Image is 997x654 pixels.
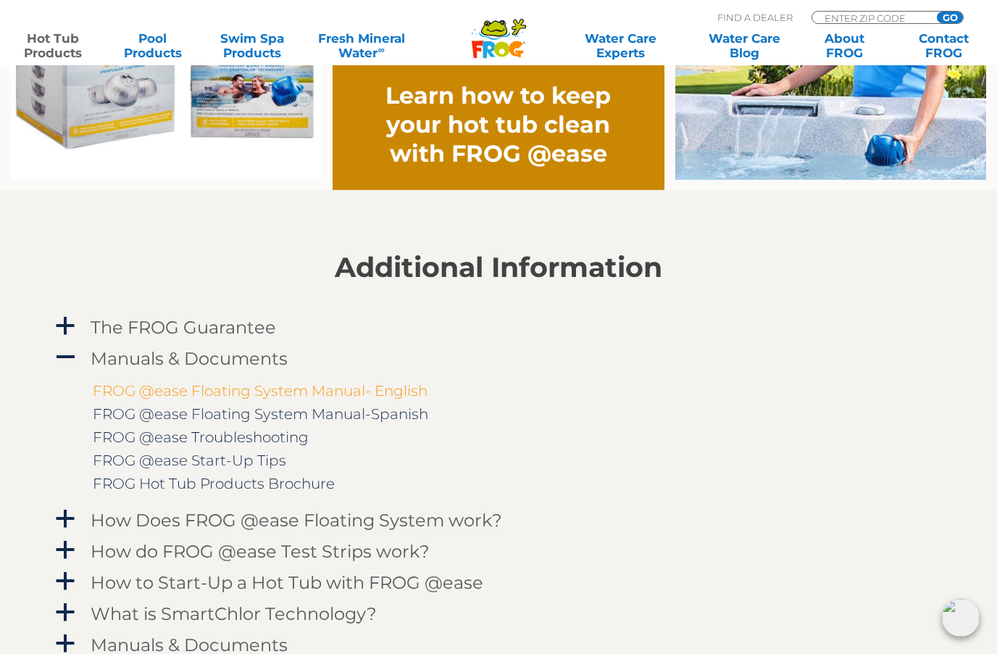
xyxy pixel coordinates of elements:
a: a How to Start-Up a Hot Tub with FROG @ease [53,569,944,596]
h4: Manuals & Documents [91,349,288,368]
a: FROG @ease Start-Up Tips [93,452,286,469]
a: A Manuals & Documents [53,345,944,372]
span: a [54,571,76,592]
a: FROG @ease Troubleshooting [93,429,309,446]
span: a [54,602,76,624]
a: Water CareBlog [706,31,783,60]
h4: What is SmartChlor Technology? [91,604,377,624]
a: a The FROG Guarantee [53,314,944,341]
input: GO [937,12,963,23]
span: A [54,347,76,368]
h2: Additional Information [53,252,944,283]
a: FROG @ease Floating System Manual- English [93,382,427,400]
p: Find A Dealer [717,11,793,24]
h4: The FROG Guarantee [91,318,276,337]
a: Water CareExperts [558,31,684,60]
a: ContactFROG [905,31,983,60]
a: PoolProducts [114,31,191,60]
input: Zip Code Form [823,12,921,24]
span: a [54,508,76,530]
a: a How do FROG @ease Test Strips work? [53,538,944,565]
h4: How do FROG @ease Test Strips work? [91,542,430,561]
a: FROG Hot Tub Products Brochure [93,475,335,492]
a: FROG @ease Floating System Manual-Spanish [93,405,428,423]
a: a What is SmartChlor Technology? [53,600,944,627]
h4: How Does FROG @ease Floating System work? [91,510,502,530]
h4: How to Start-Up a Hot Tub with FROG @ease [91,573,483,592]
span: a [54,315,76,337]
sup: ∞ [377,44,384,55]
a: Swim SpaProducts [214,31,291,60]
a: AboutFROG [806,31,883,60]
span: a [54,539,76,561]
a: Fresh MineralWater∞ [313,31,410,60]
a: a How Does FROG @ease Floating System work? [53,507,944,534]
a: Hot TubProducts [14,31,92,60]
h2: Learn how to keep your hot tub clean with FROG @ease [366,81,632,168]
img: openIcon [942,599,980,637]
